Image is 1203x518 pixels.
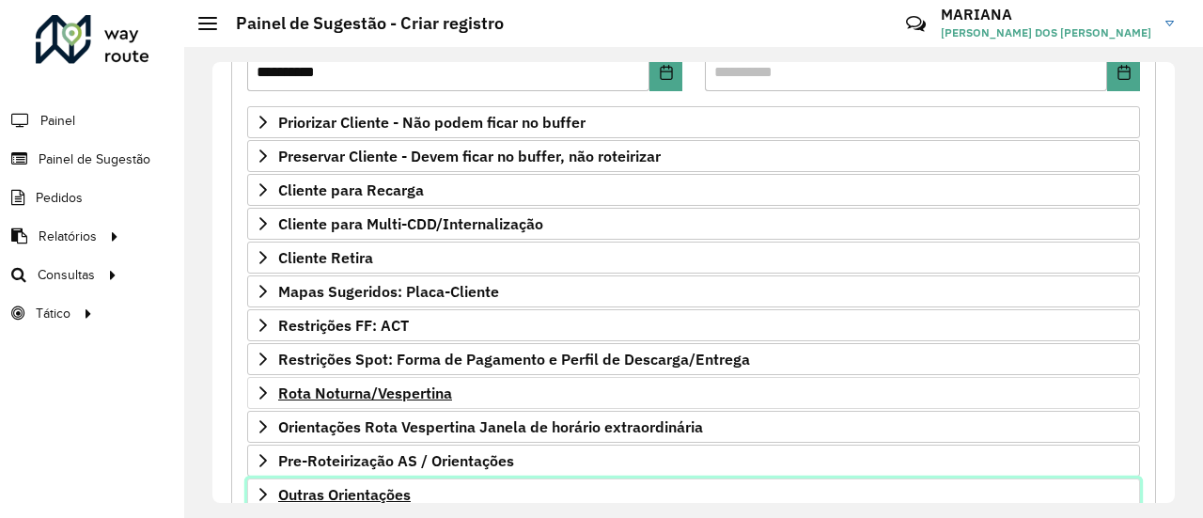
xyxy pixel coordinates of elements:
span: Orientações Rota Vespertina Janela de horário extraordinária [278,419,703,434]
span: Cliente para Recarga [278,182,424,197]
span: Tático [36,304,70,323]
span: Painel [40,111,75,131]
span: Pre-Roteirização AS / Orientações [278,453,514,468]
span: Consultas [38,265,95,285]
a: Outras Orientações [247,479,1140,510]
span: Restrições FF: ACT [278,318,409,333]
span: [PERSON_NAME] DOS [PERSON_NAME] [941,24,1151,41]
span: Mapas Sugeridos: Placa-Cliente [278,284,499,299]
a: Mapas Sugeridos: Placa-Cliente [247,275,1140,307]
h2: Painel de Sugestão - Criar registro [217,13,504,34]
a: Orientações Rota Vespertina Janela de horário extraordinária [247,411,1140,443]
span: Rota Noturna/Vespertina [278,385,452,400]
span: Pedidos [36,188,83,208]
span: Preservar Cliente - Devem ficar no buffer, não roteirizar [278,149,661,164]
span: Relatórios [39,227,97,246]
a: Cliente Retira [247,242,1140,274]
span: Cliente para Multi-CDD/Internalização [278,216,543,231]
a: Rota Noturna/Vespertina [247,377,1140,409]
a: Cliente para Multi-CDD/Internalização [247,208,1140,240]
span: Restrições Spot: Forma de Pagamento e Perfil de Descarga/Entrega [278,352,750,367]
span: Painel de Sugestão [39,149,150,169]
a: Restrições FF: ACT [247,309,1140,341]
span: Cliente Retira [278,250,373,265]
a: Cliente para Recarga [247,174,1140,206]
span: Outras Orientações [278,487,411,502]
a: Contato Rápido [896,4,936,44]
a: Preservar Cliente - Devem ficar no buffer, não roteirizar [247,140,1140,172]
button: Choose Date [649,54,682,91]
a: Priorizar Cliente - Não podem ficar no buffer [247,106,1140,138]
a: Pre-Roteirização AS / Orientações [247,445,1140,477]
a: Restrições Spot: Forma de Pagamento e Perfil de Descarga/Entrega [247,343,1140,375]
h3: MARIANA [941,6,1151,24]
button: Choose Date [1107,54,1140,91]
span: Priorizar Cliente - Não podem ficar no buffer [278,115,586,130]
